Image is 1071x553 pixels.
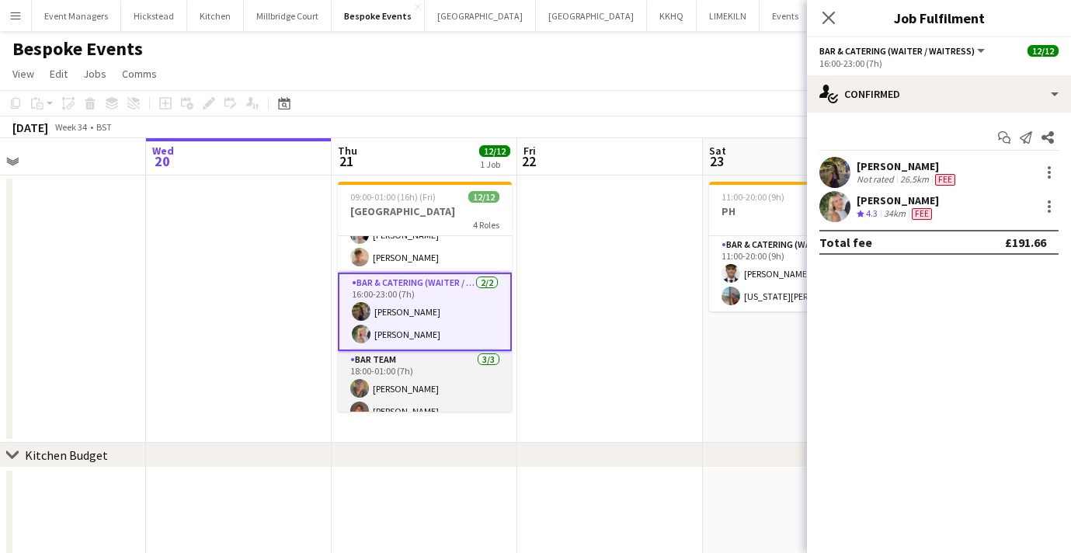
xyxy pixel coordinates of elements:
[350,191,436,203] span: 09:00-01:00 (16h) (Fri)
[709,182,883,311] app-job-card: 11:00-20:00 (9h)2/2PH1 RoleBar & Catering (Waiter / waitress)2/211:00-20:00 (9h)[PERSON_NAME][US_...
[722,191,784,203] span: 11:00-20:00 (9h)
[857,173,897,186] div: Not rated
[336,152,357,170] span: 21
[473,219,499,231] span: 4 Roles
[707,152,726,170] span: 23
[523,144,536,158] span: Fri
[647,1,697,31] button: KKHQ
[32,1,121,31] button: Event Managers
[1005,235,1046,250] div: £191.66
[709,236,883,311] app-card-role: Bar & Catering (Waiter / waitress)2/211:00-20:00 (9h)[PERSON_NAME][US_STATE][PERSON_NAME]
[6,64,40,84] a: View
[819,45,987,57] button: Bar & Catering (Waiter / waitress)
[912,208,932,220] span: Fee
[43,64,74,84] a: Edit
[152,144,174,158] span: Wed
[1028,45,1059,57] span: 12/12
[709,204,883,218] h3: PH
[116,64,163,84] a: Comms
[760,1,812,31] button: Events
[12,120,48,135] div: [DATE]
[479,145,510,157] span: 12/12
[51,121,90,133] span: Week 34
[480,158,509,170] div: 1 Job
[244,1,332,31] button: Millbridge Court
[12,37,143,61] h1: Bespoke Events
[332,1,425,31] button: Bespoke Events
[338,351,512,449] app-card-role: Bar Team3/318:00-01:00 (7h)[PERSON_NAME][PERSON_NAME]
[50,67,68,81] span: Edit
[819,57,1059,69] div: 16:00-23:00 (7h)
[122,67,157,81] span: Comms
[857,159,958,173] div: [PERSON_NAME]
[96,121,112,133] div: BST
[697,1,760,31] button: LIMEKILN
[709,144,726,158] span: Sat
[121,1,187,31] button: Hickstead
[909,207,935,221] div: Crew has different fees then in role
[187,1,244,31] button: Kitchen
[935,174,955,186] span: Fee
[807,8,1071,28] h3: Job Fulfilment
[12,67,34,81] span: View
[897,173,932,186] div: 26.5km
[425,1,536,31] button: [GEOGRAPHIC_DATA]
[338,182,512,412] app-job-card: 09:00-01:00 (16h) (Fri)12/12[GEOGRAPHIC_DATA]4 Roles[PERSON_NAME][PERSON_NAME][PERSON_NAME][PERSO...
[857,193,939,207] div: [PERSON_NAME]
[521,152,536,170] span: 22
[468,191,499,203] span: 12/12
[881,207,909,221] div: 34km
[338,204,512,218] h3: [GEOGRAPHIC_DATA]
[536,1,647,31] button: [GEOGRAPHIC_DATA]
[866,207,878,219] span: 4.3
[25,447,108,463] div: Kitchen Budget
[83,67,106,81] span: Jobs
[338,273,512,351] app-card-role: Bar & Catering (Waiter / waitress)2/216:00-23:00 (7h)[PERSON_NAME][PERSON_NAME]
[150,152,174,170] span: 20
[932,173,958,186] div: Crew has different fees then in role
[819,235,872,250] div: Total fee
[338,144,357,158] span: Thu
[819,45,975,57] span: Bar & Catering (Waiter / waitress)
[807,75,1071,113] div: Confirmed
[77,64,113,84] a: Jobs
